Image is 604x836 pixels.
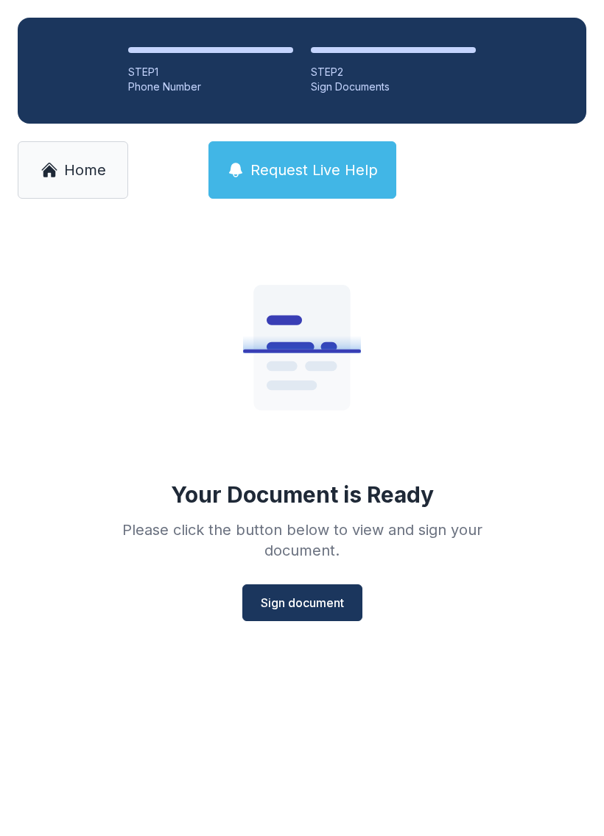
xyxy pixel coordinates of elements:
[250,160,378,180] span: Request Live Help
[311,79,476,94] div: Sign Documents
[90,520,514,561] div: Please click the button below to view and sign your document.
[128,79,293,94] div: Phone Number
[64,160,106,180] span: Home
[128,65,293,79] div: STEP 1
[311,65,476,79] div: STEP 2
[261,594,344,612] span: Sign document
[171,481,434,508] div: Your Document is Ready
